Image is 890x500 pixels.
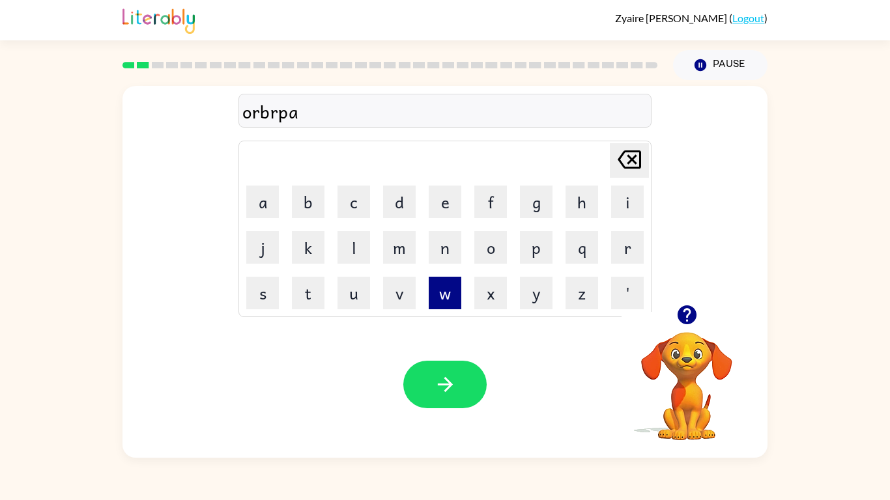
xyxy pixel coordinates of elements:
button: e [429,186,461,218]
button: a [246,186,279,218]
button: n [429,231,461,264]
a: Logout [732,12,764,24]
button: z [566,277,598,309]
button: d [383,186,416,218]
button: c [337,186,370,218]
button: w [429,277,461,309]
button: q [566,231,598,264]
div: orbrpa [242,98,648,125]
button: j [246,231,279,264]
button: k [292,231,324,264]
span: Zyaire [PERSON_NAME] [615,12,729,24]
button: x [474,277,507,309]
button: y [520,277,553,309]
video: Your browser must support playing .mp4 files to use Literably. Please try using another browser. [622,312,752,442]
button: b [292,186,324,218]
img: Literably [122,5,195,34]
button: ' [611,277,644,309]
button: i [611,186,644,218]
button: t [292,277,324,309]
button: p [520,231,553,264]
button: l [337,231,370,264]
button: h [566,186,598,218]
button: s [246,277,279,309]
div: ( ) [615,12,768,24]
button: Pause [673,50,768,80]
button: v [383,277,416,309]
button: g [520,186,553,218]
button: u [337,277,370,309]
button: f [474,186,507,218]
button: m [383,231,416,264]
button: o [474,231,507,264]
button: r [611,231,644,264]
